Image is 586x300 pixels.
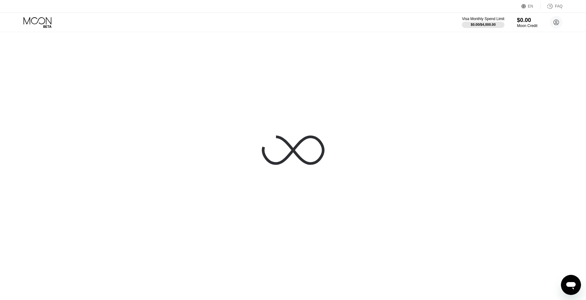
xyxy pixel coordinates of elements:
div: $0.00Moon Credit [517,17,537,28]
div: $0.00 / $4,000.00 [471,23,496,26]
div: FAQ [555,4,562,8]
div: Visa Monthly Spend Limit [462,17,504,21]
div: $0.00 [517,17,537,24]
div: EN [521,3,541,9]
div: Moon Credit [517,24,537,28]
div: Visa Monthly Spend Limit$0.00/$4,000.00 [462,17,504,28]
div: FAQ [541,3,562,9]
div: EN [528,4,533,8]
iframe: Button to launch messaging window [561,275,581,295]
